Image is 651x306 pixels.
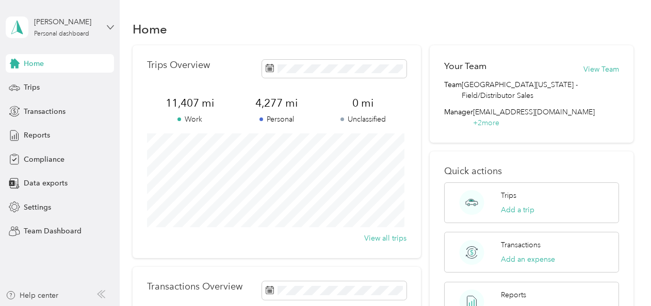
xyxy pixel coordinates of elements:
span: 4,277 mi [233,96,320,110]
span: 0 mi [320,96,406,110]
span: Settings [24,202,51,213]
p: Personal [233,114,320,125]
span: [EMAIL_ADDRESS][DOMAIN_NAME] [473,108,595,116]
span: Compliance [24,154,64,165]
p: Trips Overview [147,60,210,71]
span: [GEOGRAPHIC_DATA][US_STATE] - Field/Distributor Sales [462,79,619,101]
span: + 2 more [473,118,499,127]
p: Transactions Overview [147,281,242,292]
button: Add an expense [501,254,555,265]
button: Add a trip [501,205,534,215]
span: 11,407 mi [147,96,234,110]
span: Team [444,79,462,101]
h2: Your Team [444,60,486,73]
p: Work [147,114,234,125]
button: View all trips [364,233,406,244]
span: Data exports [24,178,68,189]
p: Quick actions [444,166,619,177]
span: Team Dashboard [24,226,82,236]
span: Reports [24,130,50,141]
p: Transactions [501,240,541,250]
span: Home [24,58,44,69]
iframe: Everlance-gr Chat Button Frame [593,248,651,306]
span: Trips [24,82,40,93]
div: [PERSON_NAME] [34,16,99,27]
p: Unclassified [320,114,406,125]
span: Transactions [24,106,66,117]
button: View Team [583,64,619,75]
span: Manager [444,107,473,128]
button: Help center [6,290,58,301]
p: Trips [501,190,516,201]
h1: Home [133,24,167,35]
p: Reports [501,290,526,300]
div: Personal dashboard [34,31,89,37]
